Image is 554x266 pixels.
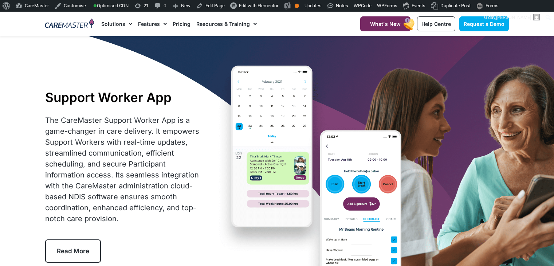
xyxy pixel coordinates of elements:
span: Edit with Elementor [239,3,278,8]
img: CareMaster Logo [45,19,94,30]
div: The CareMaster Support Worker App is a game-changer in care delivery. It empowers Support Workers... [45,115,203,224]
a: Read More [45,239,101,263]
a: Features [138,12,167,36]
span: Help Centre [421,21,451,27]
span: Read More [57,247,89,255]
div: OK [295,4,299,8]
span: Request a Demo [464,21,504,27]
a: G'day, [482,12,543,23]
nav: Menu [101,12,342,36]
a: What's New [360,16,410,31]
a: Help Centre [417,16,455,31]
span: What's New [370,21,401,27]
a: Solutions [101,12,132,36]
a: Request a Demo [459,16,509,31]
span: [PERSON_NAME] [496,15,531,20]
h1: Support Worker App [45,90,203,105]
a: Resources & Training [196,12,257,36]
a: Pricing [173,12,190,36]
